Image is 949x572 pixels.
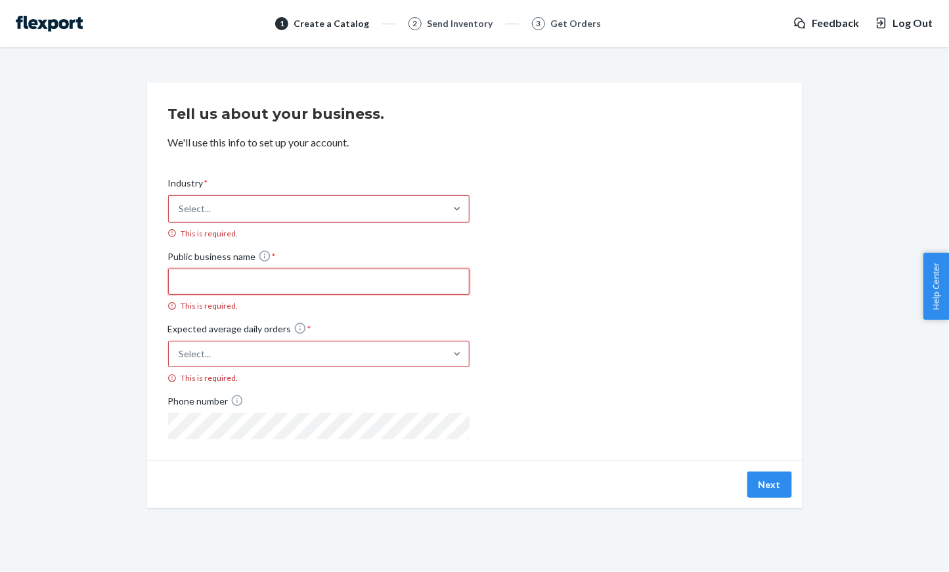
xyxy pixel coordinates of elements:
[168,300,470,311] div: This is required.
[747,472,792,498] button: Next
[280,18,284,29] span: 1
[168,372,470,384] div: This is required.
[168,394,244,413] span: Phone number
[537,18,541,29] span: 3
[179,347,211,361] div: Select...
[168,135,782,150] p: We'll use this info to set up your account.
[179,202,211,215] div: Select...
[550,17,601,30] div: Get Orders
[16,16,83,32] img: Flexport logo
[413,18,418,29] span: 2
[168,250,276,269] span: Public business name
[168,269,470,295] input: Public business name * This is required.
[875,16,933,31] button: Log Out
[168,322,312,341] span: Expected average daily orders
[893,16,933,31] span: Log Out
[923,253,949,320] button: Help Center
[427,17,493,30] div: Send Inventory
[168,104,782,125] h2: Tell us about your business.
[294,17,369,30] div: Create a Catalog
[812,16,859,31] span: Feedback
[793,16,859,31] a: Feedback
[168,177,209,195] span: Industry
[168,228,470,239] div: This is required.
